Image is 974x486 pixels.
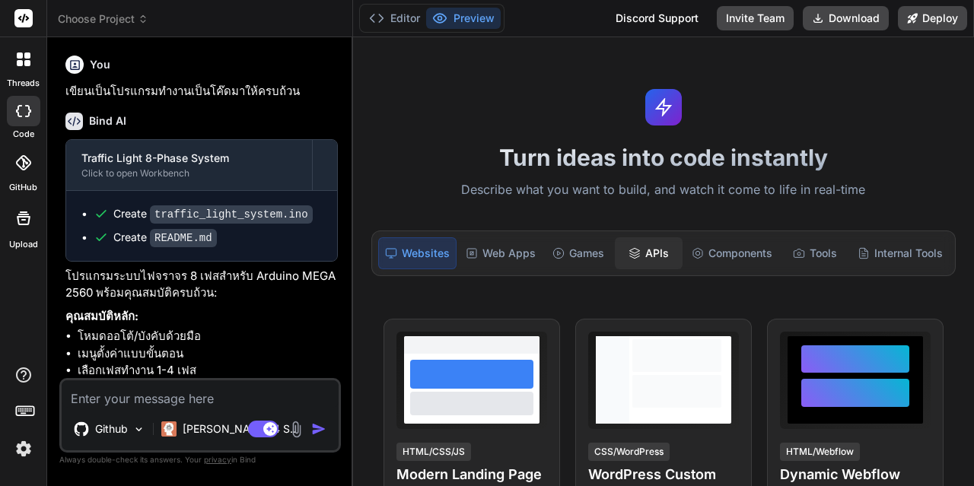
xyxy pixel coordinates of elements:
div: Components [686,237,778,269]
button: Preview [426,8,501,29]
p: Always double-check its answers. Your in Bind [59,453,341,467]
div: Games [545,237,612,269]
button: Deploy [898,6,967,30]
h6: You [90,57,110,72]
img: settings [11,436,37,462]
h1: Turn ideas into code instantly [362,144,965,171]
label: GitHub [9,181,37,194]
p: โปรแกรมระบบไฟจราจร 8 เฟสสำหรับ Arduino MEGA 2560 พร้อมคุณสมบัติครบถ้วน: [65,268,338,302]
code: traffic_light_system.ino [150,205,313,224]
code: README.md [150,229,217,247]
div: Click to open Workbench [81,167,297,179]
span: privacy [204,455,231,464]
p: Github [95,421,128,437]
div: Web Apps [460,237,542,269]
li: เลือกเฟสทำงาน 1-4 เฟส [78,362,338,380]
div: HTML/Webflow [780,443,860,461]
p: [PERSON_NAME] 4 S.. [183,421,296,437]
img: attachment [288,421,305,438]
img: icon [311,421,326,437]
label: Upload [9,238,38,251]
label: code [13,128,34,141]
div: Tools [781,237,848,269]
div: Websites [378,237,457,269]
div: Create [113,230,217,246]
button: Editor [363,8,426,29]
p: Describe what you want to build, and watch it come to life in real-time [362,180,965,200]
div: CSS/WordPress [588,443,670,461]
div: Create [113,206,313,222]
div: Internal Tools [851,237,949,269]
div: Discord Support [606,6,708,30]
button: Download [803,6,889,30]
button: Traffic Light 8-Phase SystemClick to open Workbench [66,140,312,190]
span: Choose Project [58,11,148,27]
li: โหมดออโต้/บังคับด้วยมือ [78,328,338,345]
h4: Modern Landing Page [396,464,547,485]
img: Pick Models [132,423,145,436]
div: Traffic Light 8-Phase System [81,151,297,166]
p: เขียนเป็นโปรแกรมทำงานเป็นโค๊ดมาให้ครบถ้วน [65,83,338,100]
label: threads [7,77,40,90]
img: Claude 4 Sonnet [161,421,177,437]
div: APIs [615,237,682,269]
h6: Bind AI [89,113,126,129]
button: Invite Team [717,6,794,30]
div: HTML/CSS/JS [396,443,471,461]
strong: คุณสมบัติหลัก: [65,309,138,323]
li: เมนูตั้งค่าแบบขั้นตอน [78,345,338,363]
